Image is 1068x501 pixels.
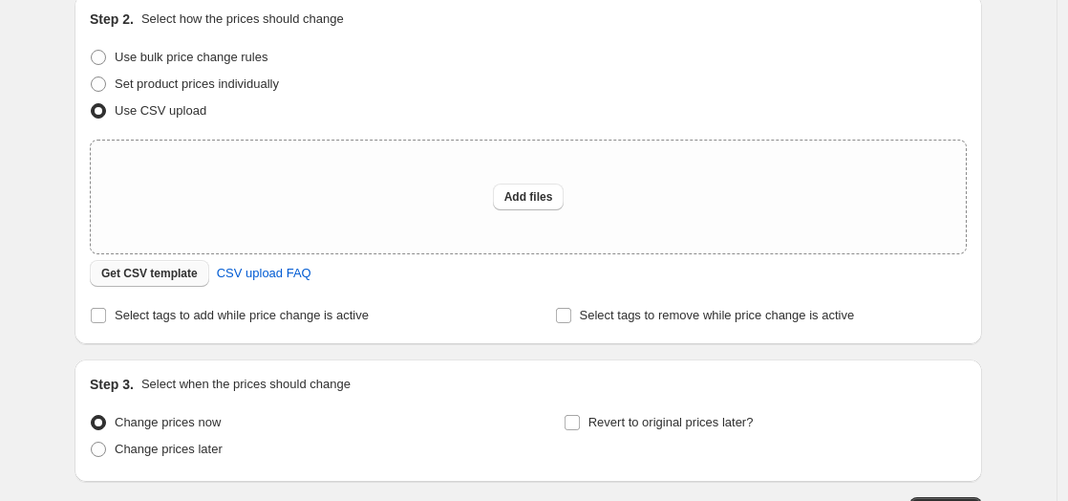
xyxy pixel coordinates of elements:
[141,375,351,394] p: Select when the prices should change
[141,10,344,29] p: Select how the prices should change
[101,266,198,281] span: Get CSV template
[580,308,855,322] span: Select tags to remove while price change is active
[115,442,223,456] span: Change prices later
[115,308,369,322] span: Select tags to add while price change is active
[115,50,267,64] span: Use bulk price change rules
[115,76,279,91] span: Set product prices individually
[90,10,134,29] h2: Step 2.
[90,260,209,287] button: Get CSV template
[115,103,206,118] span: Use CSV upload
[493,184,565,210] button: Add files
[217,264,311,283] span: CSV upload FAQ
[205,258,323,289] a: CSV upload FAQ
[588,415,754,429] span: Revert to original prices later?
[90,375,134,394] h2: Step 3.
[115,415,221,429] span: Change prices now
[504,189,553,205] span: Add files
